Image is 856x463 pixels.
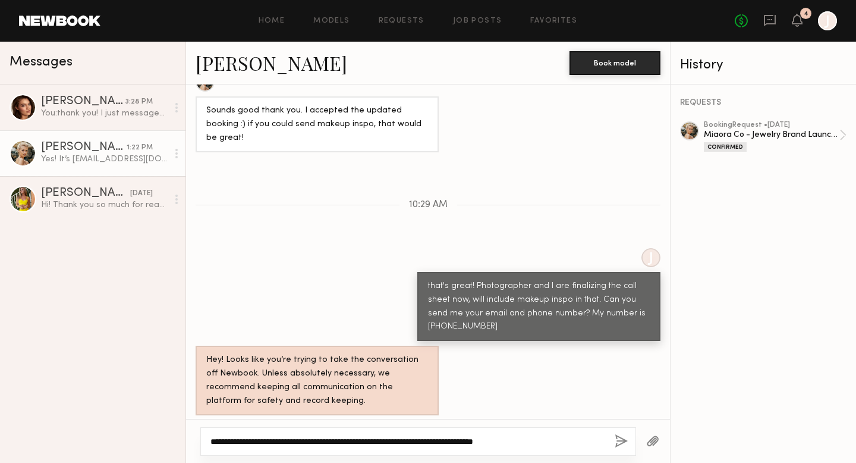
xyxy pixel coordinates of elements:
div: Hey! Looks like you’re trying to take the conversation off Newbook. Unless absolutely necessary, ... [206,353,428,408]
button: Book model [569,51,660,75]
div: You: thank you! I just messaged you so you have my number as well [41,108,168,119]
div: 3:28 PM [125,96,153,108]
a: Book model [569,57,660,67]
div: Sounds good thank you. I accepted the updated booking :) if you could send makeup inspo, that wou... [206,104,428,145]
div: [PERSON_NAME] [41,142,127,154]
a: Requests [379,17,424,25]
div: [PERSON_NAME] [41,187,130,199]
a: [PERSON_NAME] [196,50,347,76]
div: [PERSON_NAME] [41,96,125,108]
span: Messages [10,55,73,69]
div: 1:22 PM [127,142,153,154]
div: REQUESTS [680,99,846,107]
div: Hi! Thank you so much for reaching out! I’m very interested in working with you, but I’m working ... [41,199,168,211]
a: bookingRequest •[DATE]Miaora Co - Jewelry Brand Launch ShootConfirmed [704,121,846,152]
a: J [818,11,837,30]
span: 10:29 AM [409,200,448,210]
a: Models [313,17,350,25]
div: [DATE] [130,188,153,199]
div: that's great! Photographer and I are finalizing the call sheet now, will include makeup inspo in ... [428,280,650,334]
a: Home [259,17,285,25]
div: booking Request • [DATE] [704,121,839,129]
div: Yes! It’s [EMAIL_ADDRESS][DOMAIN_NAME] [PHONE_NUMBER] [41,154,168,165]
a: Job Posts [453,17,502,25]
div: Confirmed [704,142,747,152]
div: Miaora Co - Jewelry Brand Launch Shoot [704,129,839,140]
a: Favorites [530,17,577,25]
div: History [680,58,846,72]
div: 4 [804,11,808,17]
